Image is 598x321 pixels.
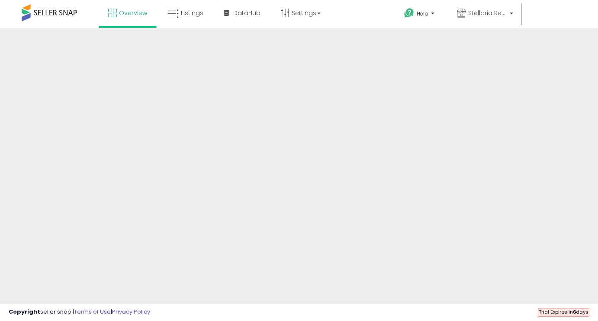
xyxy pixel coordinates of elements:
[397,1,443,28] a: Help
[417,10,428,17] span: Help
[233,9,260,17] span: DataHub
[119,9,147,17] span: Overview
[9,308,150,316] div: seller snap | |
[181,9,203,17] span: Listings
[468,9,507,17] span: Stellaria Retail
[573,308,576,315] b: 6
[404,8,415,19] i: Get Help
[112,308,150,316] a: Privacy Policy
[9,308,40,316] strong: Copyright
[74,308,111,316] a: Terms of Use
[539,308,588,315] span: Trial Expires in days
